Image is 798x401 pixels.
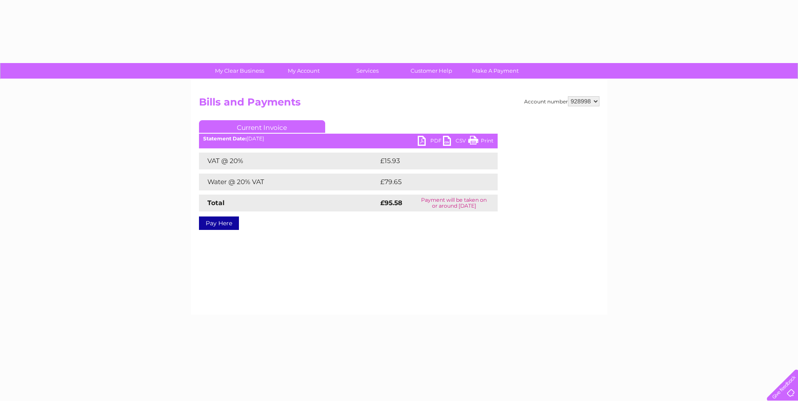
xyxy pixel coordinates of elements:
a: Print [468,136,493,148]
a: Current Invoice [199,120,325,133]
div: Account number [524,96,599,106]
strong: Total [207,199,225,207]
strong: £95.58 [380,199,402,207]
a: Make A Payment [461,63,530,79]
td: Payment will be taken on or around [DATE] [411,195,498,211]
a: Services [333,63,402,79]
a: CSV [443,136,468,148]
td: Water @ 20% VAT [199,174,378,190]
h2: Bills and Payments [199,96,599,112]
a: Pay Here [199,216,239,230]
a: My Account [269,63,338,79]
div: [DATE] [199,136,498,142]
a: My Clear Business [205,63,274,79]
a: Customer Help [397,63,466,79]
b: Statement Date: [203,135,247,142]
a: PDF [418,136,443,148]
td: £15.93 [378,153,480,169]
td: VAT @ 20% [199,153,378,169]
td: £79.65 [378,174,481,190]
